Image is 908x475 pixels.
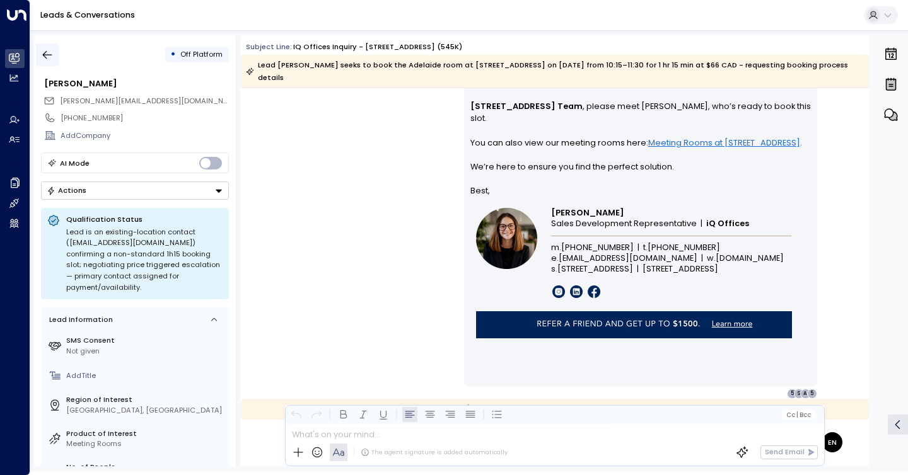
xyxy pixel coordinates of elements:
a: Meeting Rooms at [STREET_ADDRESS] [648,137,800,149]
button: Actions [41,181,229,200]
span: [STREET_ADDRESS] [643,264,718,274]
div: The agent signature is added automatically [361,448,508,457]
span: w. [707,253,716,263]
span: [STREET_ADDRESS] [557,264,633,274]
div: Not given [66,346,224,357]
span: Off Platform [180,49,223,59]
div: [GEOGRAPHIC_DATA], [GEOGRAPHIC_DATA] [66,405,224,416]
label: SMS Consent [66,335,224,346]
label: Product of Interest [66,428,224,439]
div: by [PERSON_NAME] on [DATE] 8:44 pm [241,399,869,420]
span: Cc Bcc [786,411,811,418]
p: Best, [470,185,812,197]
a: [EMAIL_ADDRESS][DOMAIN_NAME] [559,253,697,263]
div: 5 [807,389,817,399]
div: Lead Information [45,314,113,325]
a: [PHONE_NUMBER] [561,243,634,253]
a: iQ Offices [706,219,749,229]
p: Hi [PERSON_NAME], Thanks for confirming your interest in reserving the [GEOGRAPHIC_DATA] at [STRE... [470,16,812,185]
div: Actions [47,186,86,195]
div: AddCompany [61,130,228,141]
a: Leads & Conversations [40,9,135,20]
span: annamoskovchenko@gmail.com [60,96,229,106]
div: iQ Offices Inquiry - [STREET_ADDRESS] (545K) [293,42,462,52]
font: | [701,218,702,229]
div: S [794,389,804,399]
div: Button group with a nested menu [41,181,229,200]
p: Qualification Status [66,214,223,224]
button: Undo [289,407,304,422]
label: No. of People [66,462,224,472]
div: AI Mode [60,157,90,169]
div: EN [822,432,842,452]
span: [PERSON_NAME][EMAIL_ADDRESS][DOMAIN_NAME] [60,96,241,106]
span: s. [551,264,557,274]
font: | [701,253,703,263]
div: AddTitle [66,370,224,381]
span: | [796,411,798,418]
div: A [800,389,810,399]
a: [DOMAIN_NAME] [716,253,784,263]
button: Cc|Bcc [782,410,815,420]
span: m. [551,243,561,253]
span: e. [551,253,559,263]
div: Lead is an existing-location contact ([EMAIL_ADDRESS][DOMAIN_NAME]) confirming a non-standard 1h1... [66,227,223,294]
div: [PERSON_NAME] [44,77,228,89]
span: Subject Line: [246,42,292,52]
span: t. [643,243,648,253]
a: [PHONE_NUMBER] [648,243,720,253]
span: [PERSON_NAME] [551,208,624,218]
div: Meeting Rooms [66,438,224,449]
strong: [STREET_ADDRESS] Team [470,101,583,112]
span: Takeover [464,404,511,415]
div: 5 [787,389,797,399]
div: [PHONE_NUMBER] [61,113,228,123]
div: Lead [PERSON_NAME] seeks to book the Adelaide room at [STREET_ADDRESS] on [DATE] from 10:15–11:30... [246,59,863,84]
span: Sales Development Representative [551,219,697,229]
div: • [170,45,176,64]
font: | [637,242,639,253]
label: Region of Interest [66,394,224,405]
font: | [637,263,639,274]
button: Redo [309,407,324,422]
